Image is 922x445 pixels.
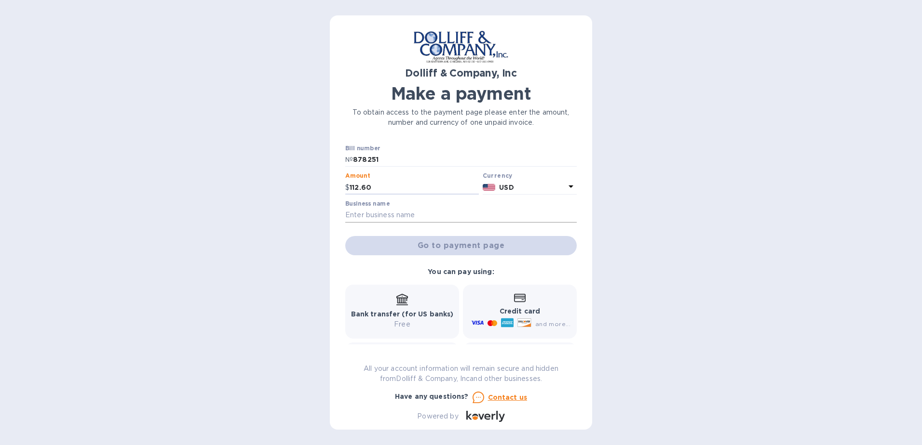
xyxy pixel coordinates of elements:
b: USD [499,183,514,191]
img: USD [483,184,496,191]
b: Currency [483,172,513,179]
p: $ [345,183,350,193]
input: Enter bill number [353,153,577,167]
span: and more... [535,320,570,327]
p: Free [351,319,454,329]
b: Dolliff & Company, Inc [405,67,517,79]
input: 0.00 [350,180,479,195]
p: № [345,155,353,165]
u: Contact us [488,393,528,401]
label: Amount [345,173,370,179]
label: Business name [345,201,390,207]
p: All your account information will remain secure and hidden from Dolliff & Company, Inc and other ... [345,364,577,384]
b: Have any questions? [395,393,469,400]
b: Bank transfer (for US banks) [351,310,454,318]
b: Credit card [500,307,540,315]
label: Bill number [345,145,380,151]
p: To obtain access to the payment page please enter the amount, number and currency of one unpaid i... [345,107,577,128]
b: You can pay using: [428,268,494,275]
p: Powered by [417,411,458,421]
h1: Make a payment [345,83,577,104]
input: Enter business name [345,208,577,222]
